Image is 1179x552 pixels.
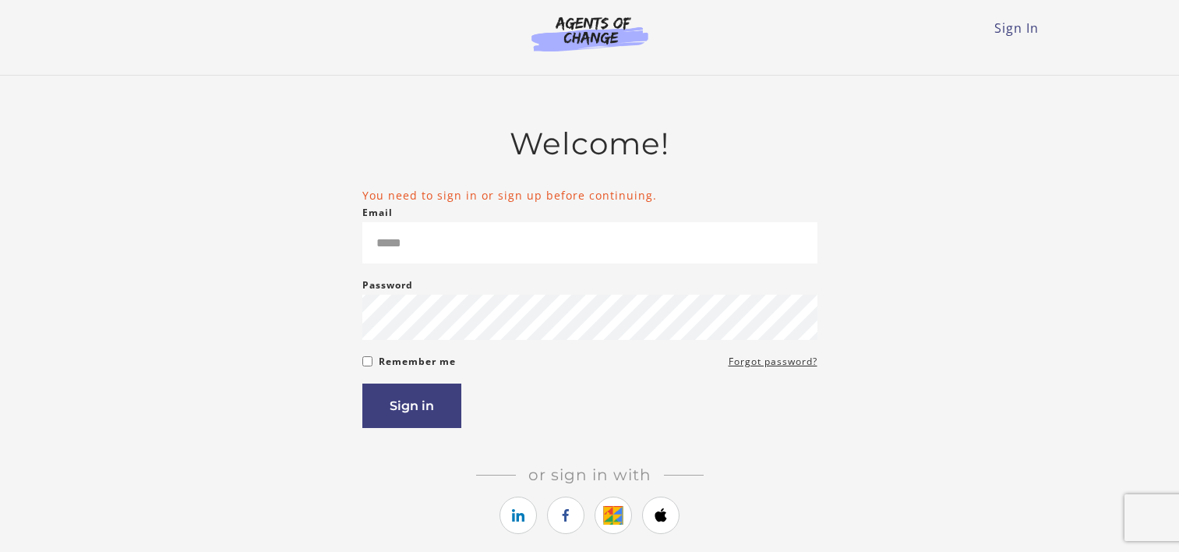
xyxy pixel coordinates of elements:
[362,384,461,428] button: Sign in
[362,187,817,203] li: You need to sign in or sign up before continuing.
[994,19,1039,37] a: Sign In
[515,16,665,51] img: Agents of Change Logo
[379,352,456,371] label: Remember me
[595,497,632,534] a: https://courses.thinkific.com/users/auth/google?ss%5Breferral%5D=&ss%5Buser_return_to%5D=%2Fcours...
[362,203,393,222] label: Email
[362,276,413,295] label: Password
[362,126,817,162] h2: Welcome!
[642,497,680,534] a: https://courses.thinkific.com/users/auth/apple?ss%5Breferral%5D=&ss%5Buser_return_to%5D=%2Fcourse...
[516,465,664,484] span: Or sign in with
[729,352,817,371] a: Forgot password?
[547,497,584,534] a: https://courses.thinkific.com/users/auth/facebook?ss%5Breferral%5D=&ss%5Buser_return_to%5D=%2Fcou...
[499,497,537,534] a: https://courses.thinkific.com/users/auth/linkedin?ss%5Breferral%5D=&ss%5Buser_return_to%5D=%2Fcou...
